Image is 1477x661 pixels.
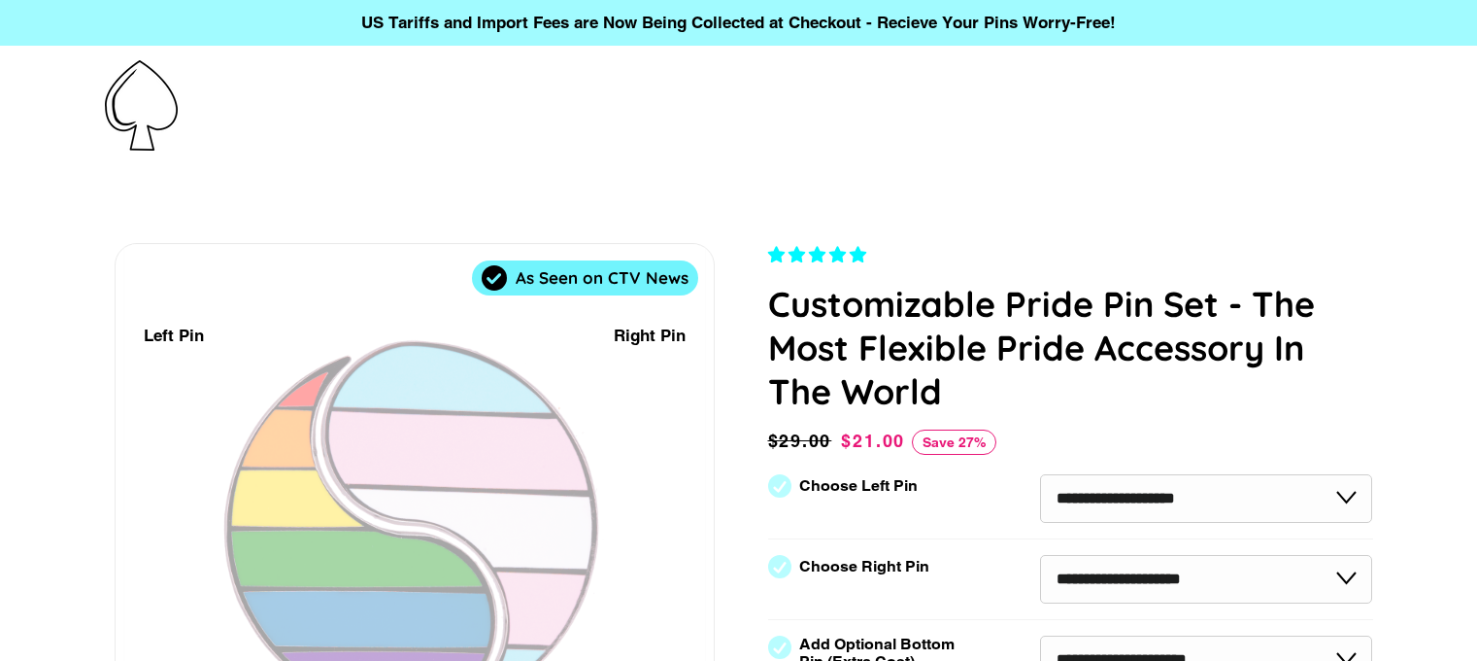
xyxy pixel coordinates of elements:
[799,558,929,575] label: Choose Right Pin
[768,282,1373,413] h1: Customizable Pride Pin Set - The Most Flexible Pride Accessory In The World
[841,431,905,451] span: $21.00
[614,323,686,349] div: Right Pin
[768,428,837,455] span: $29.00
[912,430,996,455] span: Save 27%
[799,477,918,495] label: Choose Left Pin
[768,245,871,264] span: 4.83 stars
[105,60,178,151] img: Pin-Ace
